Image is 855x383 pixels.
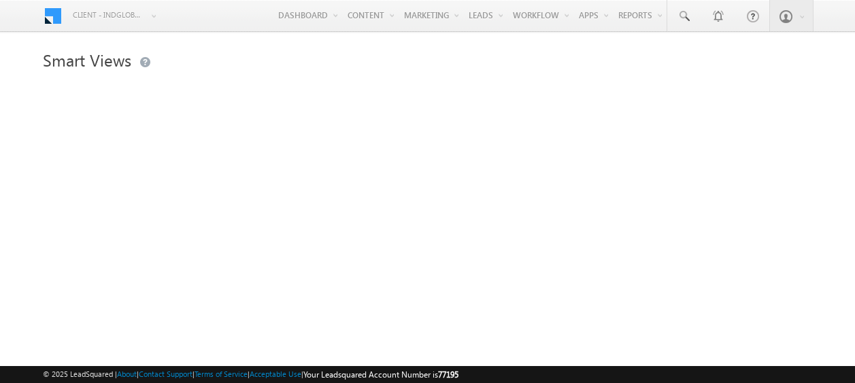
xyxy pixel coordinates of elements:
[43,368,458,381] span: © 2025 LeadSquared | | | | |
[195,369,248,378] a: Terms of Service
[303,369,458,380] span: Your Leadsquared Account Number is
[73,8,144,22] span: Client - indglobal2 (77195)
[117,369,137,378] a: About
[43,49,131,71] span: Smart Views
[438,369,458,380] span: 77195
[139,369,192,378] a: Contact Support
[250,369,301,378] a: Acceptable Use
